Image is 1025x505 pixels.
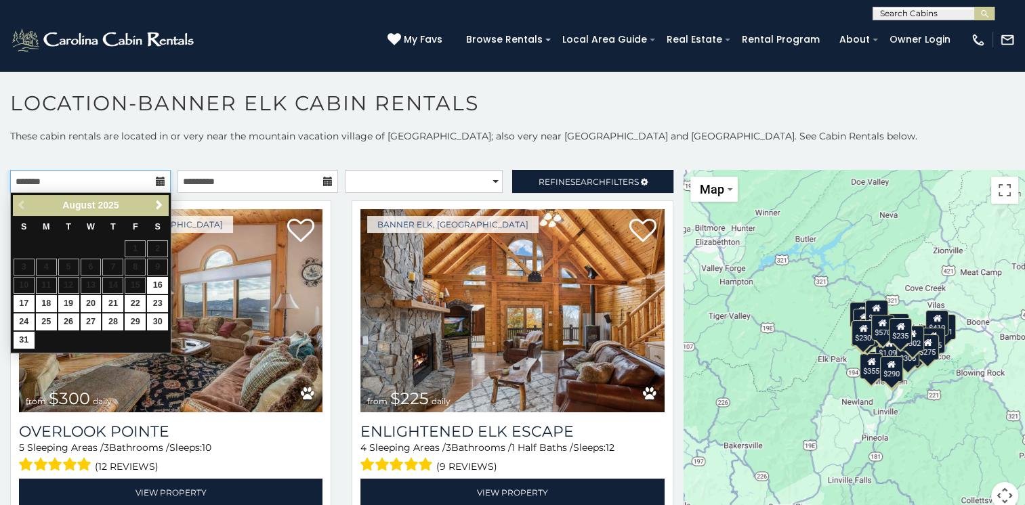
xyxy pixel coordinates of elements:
a: 27 [81,313,102,330]
div: $250 [855,321,878,347]
div: Sleeping Areas / Bathrooms / Sleeps: [19,441,322,475]
div: $720 [850,302,873,328]
span: 2025 [98,200,119,211]
span: 1 Half Baths / [511,441,573,454]
div: $570 [871,315,894,341]
button: Toggle fullscreen view [991,177,1018,204]
span: Refine Filters [539,177,639,187]
a: 31 [14,332,35,349]
div: $235 [889,317,912,343]
span: Map [700,182,724,196]
span: from [26,396,46,406]
a: 16 [147,277,168,294]
span: 4 [360,441,367,454]
span: 5 [19,441,24,454]
div: $451 [933,314,956,340]
span: Next [154,200,165,211]
div: $230 [852,320,875,345]
a: 29 [125,313,146,330]
span: from [367,396,388,406]
a: Add to favorites [287,217,314,246]
img: Enlightened Elk Escape [360,209,664,412]
img: mail-regular-white.png [1000,32,1015,47]
span: Thursday [110,222,116,232]
span: Search [570,177,606,187]
div: $290 [880,355,903,381]
a: Local Area Guide [556,29,654,50]
div: $350 [880,357,903,382]
a: Browse Rentals [459,29,549,50]
span: My Favs [404,32,442,47]
a: 30 [147,313,168,330]
div: $302 [901,326,924,351]
span: Friday [133,222,138,232]
div: $275 [916,334,939,359]
div: $1,095 [875,334,904,360]
a: Real Estate [660,29,729,50]
div: $225 [861,351,884,376]
span: $225 [390,389,429,408]
span: Monday [43,222,50,232]
span: Wednesday [87,222,95,232]
a: 24 [14,313,35,330]
a: About [833,29,877,50]
span: Sunday [21,222,26,232]
a: 23 [147,295,168,312]
span: August [62,200,95,211]
a: Owner Login [883,29,957,50]
span: 10 [202,441,211,454]
a: 19 [58,295,79,312]
a: RefineSearchFilters [512,170,673,193]
img: phone-regular-white.png [971,32,986,47]
div: $410 [925,310,948,336]
span: 12 [606,441,614,454]
a: Overlook Pointe [19,422,322,441]
a: Next [150,197,167,214]
a: Add to favorites [629,217,656,246]
a: 20 [81,295,102,312]
div: $235 [886,313,909,339]
a: 25 [36,313,57,330]
button: Change map style [690,177,738,202]
a: 22 [125,295,146,312]
span: (9 reviews) [436,458,497,475]
span: (12 reviews) [95,458,159,475]
a: 18 [36,295,57,312]
span: daily [93,396,112,406]
a: Rental Program [735,29,827,50]
a: 17 [14,295,35,312]
div: $305 [896,341,919,366]
a: My Favs [388,32,446,47]
span: daily [432,396,451,406]
img: White-1-2.png [10,26,198,53]
div: $355 [860,353,883,379]
a: Banner Elk, [GEOGRAPHIC_DATA] [367,216,539,233]
div: $310 [864,300,887,326]
span: 3 [104,441,109,454]
span: Tuesday [66,222,71,232]
div: $290 [853,309,876,334]
a: 21 [102,295,123,312]
a: Enlightened Elk Escape from $225 daily [360,209,664,412]
div: Sleeping Areas / Bathrooms / Sleeps: [360,441,664,475]
div: $305 [851,320,874,346]
span: 3 [446,441,451,454]
span: $300 [49,389,90,408]
a: 28 [102,313,123,330]
a: 26 [58,313,79,330]
span: Saturday [155,222,161,232]
a: Enlightened Elk Escape [360,422,664,441]
div: $485 [922,327,945,353]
